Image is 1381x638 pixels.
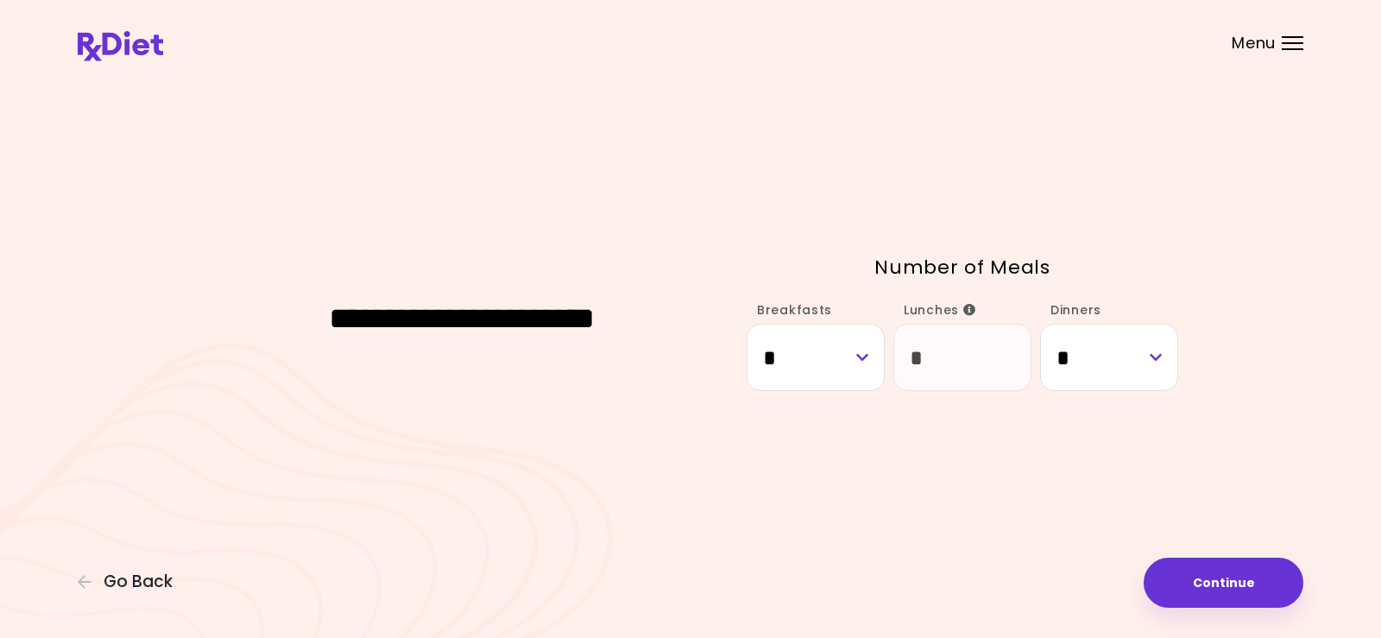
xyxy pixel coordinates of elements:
[1144,558,1303,608] button: Continue
[78,572,181,591] button: Go Back
[747,251,1178,283] p: Number of Meals
[1040,301,1101,319] label: Dinners
[963,304,976,316] i: Info
[904,301,976,319] span: Lunches
[104,572,173,591] span: Go Back
[78,31,163,61] img: RxDiet
[1232,35,1276,51] span: Menu
[747,301,832,319] label: Breakfasts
